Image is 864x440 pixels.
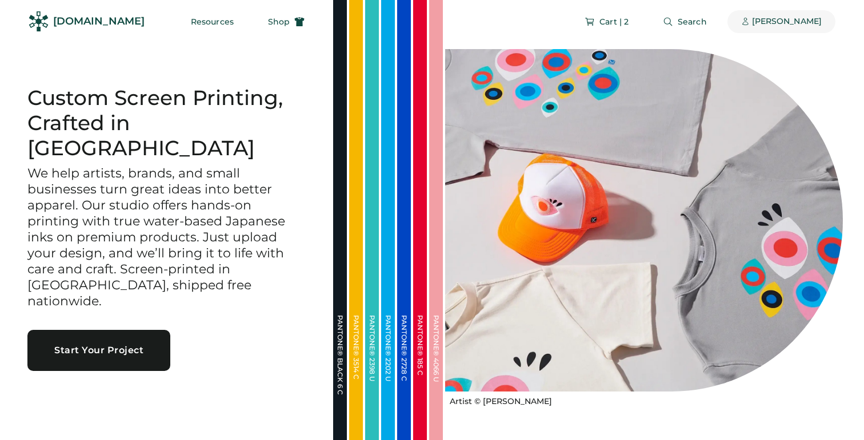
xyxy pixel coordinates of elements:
a: Artist © [PERSON_NAME] [445,391,552,407]
button: Cart | 2 [571,10,642,33]
div: [PERSON_NAME] [752,16,822,27]
span: Cart | 2 [599,18,629,26]
h1: Custom Screen Printing, Crafted in [GEOGRAPHIC_DATA] [27,86,306,161]
h3: We help artists, brands, and small businesses turn great ideas into better apparel. Our studio of... [27,165,306,309]
span: Shop [268,18,290,26]
img: Rendered Logo - Screens [29,11,49,31]
button: Start Your Project [27,330,170,371]
div: [DOMAIN_NAME] [53,14,145,29]
div: PANTONE® 4066 U [433,315,439,429]
div: PANTONE® 3514 C [353,315,359,429]
div: PANTONE® 2728 C [401,315,407,429]
div: PANTONE® 2398 U [369,315,375,429]
button: Search [649,10,721,33]
button: Shop [254,10,318,33]
button: Resources [177,10,247,33]
div: Artist © [PERSON_NAME] [450,396,552,407]
div: PANTONE® 2202 U [385,315,391,429]
div: PANTONE® 185 C [417,315,423,429]
div: PANTONE® BLACK 6 C [337,315,343,429]
span: Search [678,18,707,26]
